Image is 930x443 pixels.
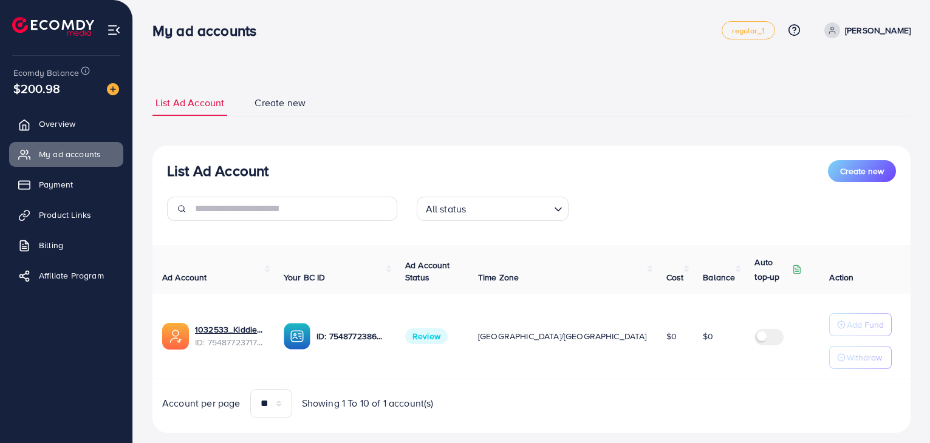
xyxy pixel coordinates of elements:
[722,21,774,39] a: regular_1
[9,203,123,227] a: Product Links
[162,396,241,410] span: Account per page
[666,271,684,283] span: Cost
[840,165,884,177] span: Create new
[847,350,882,365] p: Withdraw
[162,271,207,283] span: Ad Account
[478,271,519,283] span: Time Zone
[39,118,75,130] span: Overview
[845,23,911,38] p: [PERSON_NAME]
[195,323,264,348] div: <span class='underline'>1032533_Kiddie Land_1757585604540</span></br>7548772371726041089
[39,209,91,221] span: Product Links
[39,178,73,191] span: Payment
[39,239,63,251] span: Billing
[847,317,884,332] p: Add Fund
[107,83,119,95] img: image
[13,79,60,97] span: $200.98
[152,22,266,39] h3: My ad accounts
[666,330,677,342] span: $0
[754,255,790,284] p: Auto top-up
[829,346,892,369] button: Withdraw
[39,269,104,282] span: Affiliate Program
[9,142,123,166] a: My ad accounts
[703,330,713,342] span: $0
[284,323,310,350] img: ic-ba-acc.ded83a64.svg
[732,27,764,35] span: regular_1
[9,112,123,136] a: Overview
[167,162,268,180] h3: List Ad Account
[107,23,121,37] img: menu
[13,67,79,79] span: Ecomdy Balance
[255,96,306,110] span: Create new
[405,259,450,283] span: Ad Account Status
[195,323,264,336] a: 1032533_Kiddie Land_1757585604540
[39,148,101,160] span: My ad accounts
[9,263,123,288] a: Affiliate Program
[156,96,224,110] span: List Ad Account
[195,336,264,348] span: ID: 7548772371726041089
[703,271,735,283] span: Balance
[423,200,469,218] span: All status
[9,233,123,257] a: Billing
[828,160,896,182] button: Create new
[829,313,892,336] button: Add Fund
[12,17,94,36] img: logo
[284,271,326,283] span: Your BC ID
[829,271,853,283] span: Action
[9,172,123,197] a: Payment
[405,328,448,344] span: Review
[162,323,189,350] img: ic-ads-acc.e4c84228.svg
[478,330,647,342] span: [GEOGRAPHIC_DATA]/[GEOGRAPHIC_DATA]
[316,329,386,343] p: ID: 7548772386359853072
[417,197,569,221] div: Search for option
[470,198,549,218] input: Search for option
[819,22,911,38] a: [PERSON_NAME]
[302,396,434,410] span: Showing 1 To 10 of 1 account(s)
